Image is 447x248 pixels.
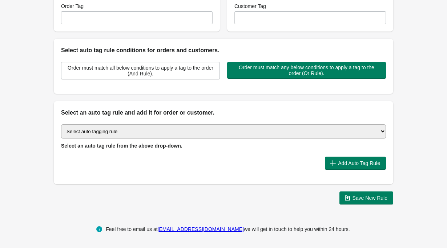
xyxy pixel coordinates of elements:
[67,65,214,77] span: Order must match all below conditions to apply a tag to the order (And Rule).
[227,62,386,79] button: Order must match any below conditions to apply a tag to the order (Or Rule).
[338,160,380,166] span: Add Auto Tag Rule
[353,195,388,201] span: Save New Rule
[61,108,386,117] h2: Select an auto tag rule and add it for order or customer.
[158,226,244,232] a: [EMAIL_ADDRESS][DOMAIN_NAME]
[61,62,220,79] button: Order must match all below conditions to apply a tag to the order (And Rule).
[339,191,394,204] button: Save New Rule
[233,65,380,76] span: Order must match any below conditions to apply a tag to the order (Or Rule).
[106,225,350,233] div: Feel free to email us at we will get in touch to help you within 24 hours.
[61,3,84,10] label: Order Tag
[234,3,266,10] label: Customer Tag
[61,143,182,149] span: Select an auto tag rule from the above drop-down.
[325,157,386,170] button: Add Auto Tag Rule
[61,46,386,55] h2: Select auto tag rule conditions for orders and customers.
